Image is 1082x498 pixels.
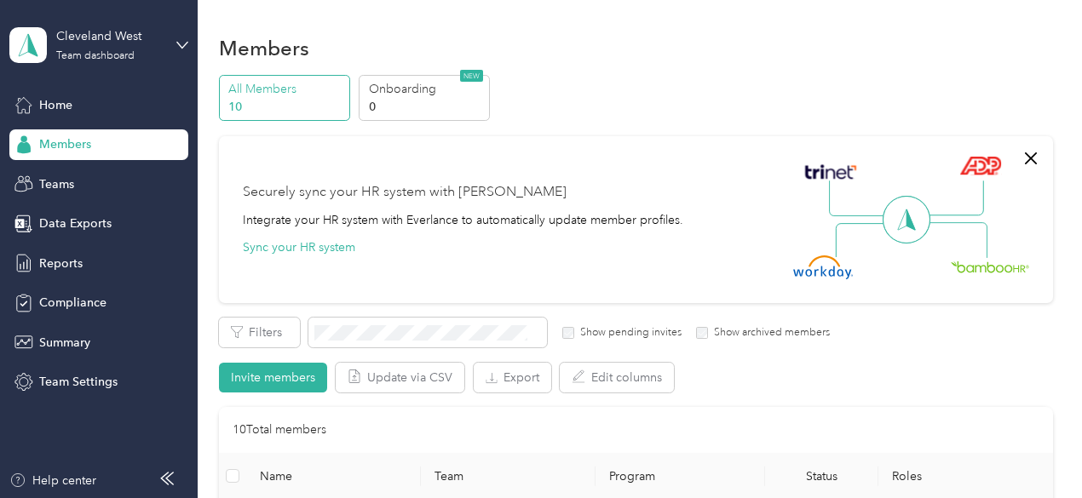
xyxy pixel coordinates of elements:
[574,325,682,341] label: Show pending invites
[228,80,344,98] p: All Members
[39,334,90,352] span: Summary
[560,363,674,392] button: Edit columns
[260,469,407,484] span: Name
[39,373,118,391] span: Team Settings
[219,39,309,57] h1: Members
[56,51,135,61] div: Team dashboard
[56,27,163,45] div: Cleveland West
[9,472,96,489] button: Help center
[928,222,987,259] img: Line Right Down
[708,325,830,341] label: Show archived members
[829,180,889,217] img: Line Left Up
[243,238,355,256] button: Sync your HR system
[219,318,300,347] button: Filters
[474,363,551,392] button: Export
[39,175,74,193] span: Teams
[987,403,1082,498] iframe: Everlance-gr Chat Button Frame
[243,211,683,229] div: Integrate your HR system with Everlance to automatically update member profiles.
[369,98,485,116] p: 0
[951,260,1029,272] img: BambooHR
[369,80,485,98] p: Onboarding
[835,222,895,257] img: Line Left Down
[924,180,984,216] img: Line Right Up
[219,363,327,392] button: Invite members
[233,421,326,439] p: 10 Total members
[39,294,106,312] span: Compliance
[959,156,1001,175] img: ADP
[39,135,91,153] span: Members
[336,363,464,392] button: Update via CSV
[460,70,483,82] span: NEW
[39,96,72,114] span: Home
[793,255,853,279] img: Workday
[39,255,83,272] span: Reports
[243,182,567,203] div: Securely sync your HR system with [PERSON_NAME]
[801,160,860,184] img: Trinet
[228,98,344,116] p: 10
[39,215,112,232] span: Data Exports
